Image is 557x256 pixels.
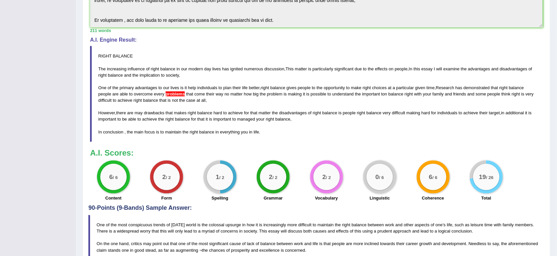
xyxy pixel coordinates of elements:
[324,85,345,90] span: opportunity
[230,66,243,71] span: ignited
[179,98,185,103] span: the
[171,85,179,90] span: lives
[127,110,133,115] span: are
[123,129,125,134] span: Put a space after the comma, but not before the comma. (did you mean: ,)
[215,129,219,134] span: in
[113,91,119,96] span: are
[464,110,478,115] span: achieve
[346,85,350,90] span: to
[216,91,223,96] span: way
[363,85,371,90] span: right
[143,98,158,103] span: balance
[132,73,138,78] span: the
[186,91,193,96] span: that
[119,85,134,90] span: primary
[455,85,462,90] span: has
[512,91,520,96] span: right
[158,117,164,122] span: the
[383,110,391,115] span: very
[273,175,278,180] small: / 2
[122,117,127,122] span: be
[98,98,112,103] span: difficult
[286,66,294,71] span: This
[232,117,236,122] span: to
[116,110,126,115] span: there
[117,117,121,122] span: to
[98,85,107,90] span: One
[270,85,285,90] span: balance
[250,110,258,115] span: that
[213,117,231,122] span: important
[264,66,284,71] span: discussion
[241,129,248,134] span: you
[135,110,143,115] span: may
[367,110,382,115] span: balance
[98,54,112,58] span: RIGHT
[125,129,126,134] span: Put a space after the comma, but not before the comma. (did you mean: ,)
[261,85,269,90] span: right
[90,27,543,34] div: 211 words
[185,85,187,90] span: it
[308,66,311,71] span: is
[216,173,219,181] big: 1
[244,66,263,71] span: numerous
[249,85,260,90] span: better
[414,91,422,96] span: with
[266,117,274,122] span: right
[423,91,431,96] span: your
[103,129,123,134] span: conclusion
[415,85,425,90] span: given
[313,110,321,115] span: right
[529,66,532,71] span: of
[177,66,180,71] span: in
[381,91,387,96] span: ton
[322,173,326,181] big: 2
[479,110,488,115] span: their
[223,110,227,115] span: to
[414,66,420,71] span: this
[197,110,213,115] span: balance
[90,148,134,157] b: A.I. Scores:
[129,91,133,96] span: to
[105,195,121,201] label: Content
[219,175,224,180] small: / 2
[335,66,354,71] span: significant
[389,66,393,71] span: on
[201,98,206,103] span: all
[481,195,491,201] label: Total
[191,117,196,122] span: for
[209,117,212,122] span: is
[244,110,249,115] span: for
[223,85,232,90] span: plan
[502,91,510,96] span: think
[109,173,113,181] big: 6
[306,91,309,96] span: is
[182,129,188,134] span: the
[181,66,187,71] span: our
[134,98,142,103] span: right
[328,91,331,96] span: to
[264,195,283,201] label: Grammar
[233,85,241,90] span: their
[312,66,333,71] span: particularly
[489,110,500,115] span: target
[237,117,255,122] span: managed
[120,91,128,96] span: able
[388,85,392,90] span: at
[222,66,229,71] span: has
[204,66,211,71] span: day
[525,110,528,115] span: it
[213,110,222,115] span: hard
[396,85,414,90] span: particular
[298,85,311,90] span: people
[166,110,173,115] span: that
[279,110,307,115] span: disadvantages
[165,129,181,134] span: maintain
[249,129,252,134] span: in
[436,66,442,71] span: will
[332,91,354,96] span: understand
[343,110,356,115] span: people
[90,37,543,43] h4: A.I. Engine Result:
[162,173,166,181] big: 2
[224,91,229,96] span: no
